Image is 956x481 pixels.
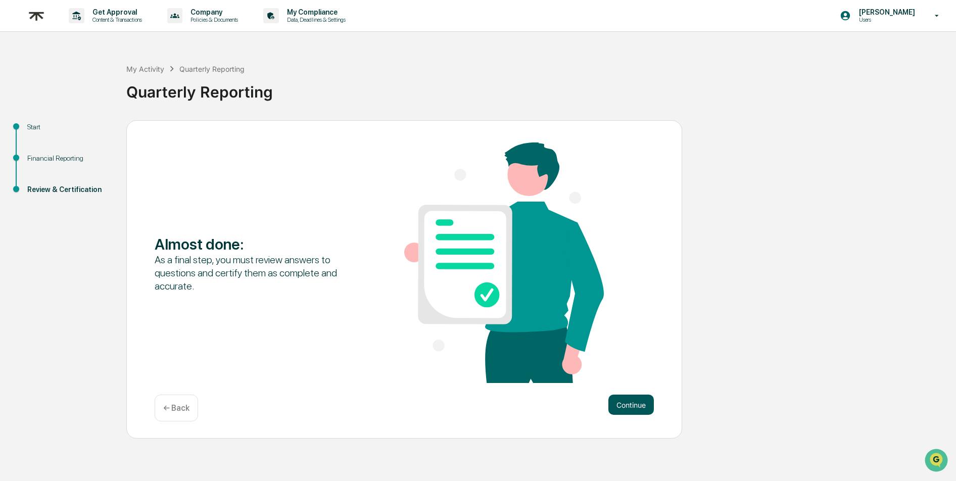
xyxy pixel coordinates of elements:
p: How can we help? [10,21,184,37]
div: Quarterly Reporting [126,75,951,101]
p: ← Back [163,403,189,413]
iframe: Open customer support [924,448,951,475]
a: 🗄️Attestations [69,123,129,141]
div: My Activity [126,65,164,73]
p: Content & Transactions [84,16,147,23]
span: Data Lookup [20,147,64,157]
img: logo [24,4,49,28]
div: Financial Reporting [27,153,110,164]
p: Policies & Documents [182,16,243,23]
p: Data, Deadlines & Settings [279,16,351,23]
div: 🖐️ [10,128,18,136]
span: Pylon [101,171,122,179]
p: [PERSON_NAME] [851,8,920,16]
button: Start new chat [172,80,184,92]
a: 🔎Data Lookup [6,142,68,161]
img: Almost done [404,142,604,383]
span: Preclearance [20,127,65,137]
a: Powered byPylon [71,171,122,179]
a: 🖐️Preclearance [6,123,69,141]
button: Continue [608,395,654,415]
div: Start [27,122,110,132]
p: My Compliance [279,8,351,16]
span: Attestations [83,127,125,137]
div: As a final step, you must review answers to questions and certify them as complete and accurate. [155,253,354,293]
div: We're available if you need us! [34,87,128,95]
p: Get Approval [84,8,147,16]
div: Start new chat [34,77,166,87]
div: 🗄️ [73,128,81,136]
p: Users [851,16,920,23]
img: 1746055101610-c473b297-6a78-478c-a979-82029cc54cd1 [10,77,28,95]
div: Quarterly Reporting [179,65,245,73]
div: Almost done : [155,235,354,253]
div: 🔎 [10,148,18,156]
p: Company [182,8,243,16]
div: Review & Certification [27,184,110,195]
